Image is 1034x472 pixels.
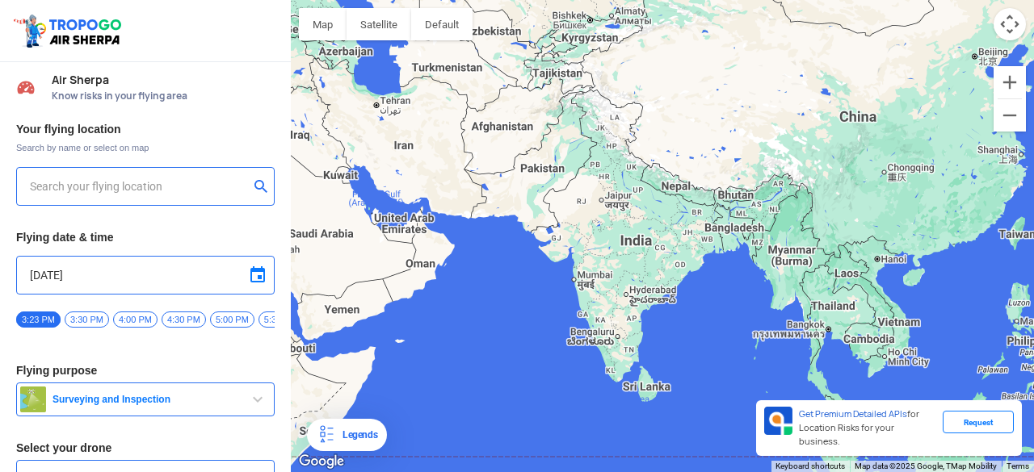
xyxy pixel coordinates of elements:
[994,99,1026,132] button: Zoom out
[20,386,46,412] img: survey.png
[16,311,61,328] span: 3:23 PM
[1007,462,1029,470] a: Terms
[52,90,275,102] span: Know risks in your flying area
[317,425,336,445] img: Legends
[764,407,792,435] img: Premium APIs
[855,462,997,470] span: Map data ©2025 Google, TMap Mobility
[792,407,943,449] div: for Location Risks for your business.
[299,8,347,40] button: Show street map
[210,311,254,328] span: 5:00 PM
[16,232,275,243] h3: Flying date & time
[994,8,1026,40] button: Map camera controls
[336,425,377,445] div: Legends
[162,311,206,328] span: 4:30 PM
[16,77,36,97] img: Risk Scores
[16,382,275,416] button: Surveying and Inspection
[113,311,158,328] span: 4:00 PM
[16,365,275,376] h3: Flying purpose
[52,73,275,86] span: Air Sherpa
[943,411,1014,433] div: Request
[12,12,127,49] img: ic_tgdronemaps.svg
[16,123,275,135] h3: Your flying location
[46,393,248,406] span: Surveying and Inspection
[16,141,275,154] span: Search by name or select on map
[994,66,1026,98] button: Zoom in
[347,8,411,40] button: Show satellite imagery
[258,311,303,328] span: 5:30 PM
[30,177,249,196] input: Search your flying location
[799,408,907,420] span: Get Premium Detailed APIs
[16,442,275,453] h3: Select your drone
[65,311,109,328] span: 3:30 PM
[295,451,348,472] a: Open this area in Google Maps (opens a new window)
[30,265,261,285] input: Select Date
[775,461,845,472] button: Keyboard shortcuts
[295,451,348,472] img: Google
